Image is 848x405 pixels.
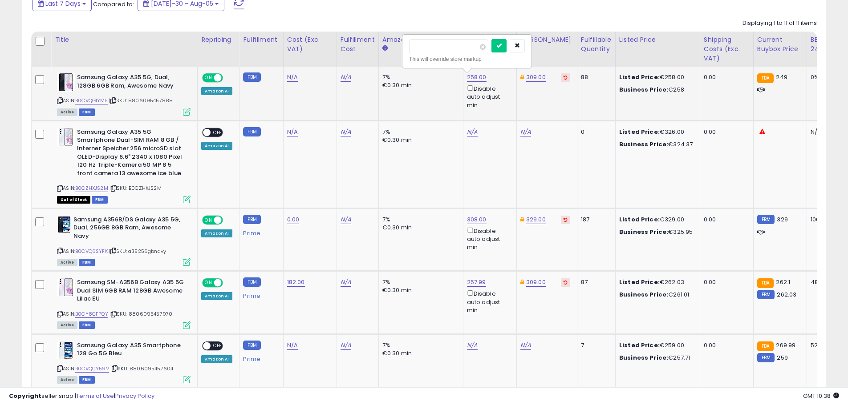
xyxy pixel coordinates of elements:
div: Title [55,35,194,44]
div: €0.30 min [382,136,456,144]
div: 7% [382,128,456,136]
div: Listed Price [619,35,696,44]
a: N/A [341,215,351,224]
span: OFF [211,128,225,136]
div: Amazon AI [201,355,232,363]
img: 41qmLMaJv7L._SL40_.jpg [57,216,71,233]
b: Samsung Galaxy A35 5G Smartphone Dual-SIM RAM 8 GB / Interner Speicher 256 microSD slot OLED-Disp... [77,128,185,180]
div: Fulfillment [243,35,279,44]
span: ON [203,74,214,82]
span: All listings currently available for purchase on Amazon [57,376,77,384]
a: N/A [520,341,531,350]
div: €257.71 [619,354,693,362]
div: Prime [243,289,276,300]
span: | SKU: 8806095457604 [110,365,173,372]
a: 182.00 [287,278,305,287]
div: Disable auto adjust min [467,84,510,109]
span: 269.99 [776,341,795,349]
div: Repricing [201,35,235,44]
div: ASIN: [57,341,191,383]
div: 7% [382,73,456,81]
b: Business Price: [619,140,668,148]
span: All listings currently available for purchase on Amazon [57,108,77,116]
span: FBM [79,108,95,116]
span: 329 [777,215,787,224]
div: Fulfillable Quantity [581,35,612,54]
a: B0CVQG1YMF [75,97,108,104]
span: | SKU: B0CZHXJS2M [110,184,162,192]
div: Current Buybox Price [757,35,803,54]
div: Amazon AI [201,292,232,300]
div: Prime [243,352,276,363]
div: €326.00 [619,128,693,136]
small: FBM [243,72,260,82]
div: 87 [581,278,609,286]
span: FBM [92,196,108,204]
a: B0CVQ6SYFK [75,248,108,255]
div: 88 [581,73,609,81]
a: N/A [341,278,351,287]
span: ON [203,217,214,224]
div: €0.30 min [382,349,456,357]
div: Shipping Costs (Exc. VAT) [704,35,750,63]
div: 0.00 [704,216,747,224]
div: Fulfillment Cost [341,35,375,54]
b: Samsung Galaxy A35 Smartphone 128 Go 5G Bleu [77,341,185,360]
span: All listings currently available for purchase on Amazon [57,321,77,329]
div: 187 [581,216,609,224]
div: €0.30 min [382,224,456,232]
small: Amazon Fees. [382,44,388,52]
span: OFF [222,217,236,224]
div: €324.37 [619,140,693,148]
small: FBM [243,341,260,350]
small: FBM [243,215,260,224]
div: Displaying 1 to 11 of 11 items [743,19,817,28]
div: €325.95 [619,228,693,236]
div: Disable auto adjust min [467,289,510,314]
img: 41WIL9bJ3OL._SL40_.jpg [57,341,75,359]
a: N/A [520,128,531,136]
div: ASIN: [57,73,191,115]
div: 0.00 [704,128,747,136]
div: Amazon AI [201,142,232,150]
div: 0.00 [704,73,747,81]
div: 100% [811,216,840,224]
div: 7% [382,341,456,349]
a: 329.00 [526,215,546,224]
span: All listings currently available for purchase on Amazon [57,259,77,266]
span: OFF [211,342,225,349]
div: €259.00 [619,341,693,349]
a: N/A [287,341,298,350]
a: B0CZHXJS2M [75,184,108,192]
a: 309.00 [526,278,546,287]
div: €262.03 [619,278,693,286]
small: FBM [757,290,775,299]
div: €258 [619,86,693,94]
div: ASIN: [57,278,191,328]
a: 257.99 [467,278,486,287]
img: 31sIF3XfFGL._SL40_.jpg [57,73,75,91]
span: | SKU: 8806095457970 [110,310,172,317]
b: Listed Price: [619,73,660,81]
small: FBA [757,73,774,83]
div: Amazon AI [201,229,232,237]
div: 0% [811,73,840,81]
div: This will override store markup [409,55,525,64]
img: 41P4gCNmO1L._SL40_.jpg [57,278,75,296]
div: Cost (Exc. VAT) [287,35,333,54]
div: 0 [581,128,609,136]
div: ASIN: [57,128,191,202]
span: FBM [79,376,95,384]
div: 7 [581,341,609,349]
a: B0CY8CFPQY [75,310,108,318]
a: 0.00 [287,215,300,224]
div: Disable auto adjust min [467,226,510,252]
a: B0CVQCY59V [75,365,109,373]
div: 7% [382,278,456,286]
small: FBM [243,127,260,136]
b: Samsung SM-A356B Galaxy A35 5G Dual SIM 6GB RAM 128GB Awesome Lilac EU [77,278,185,305]
div: BB Share 24h. [811,35,843,54]
a: N/A [341,341,351,350]
div: €261.01 [619,291,693,299]
a: Terms of Use [76,392,114,400]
